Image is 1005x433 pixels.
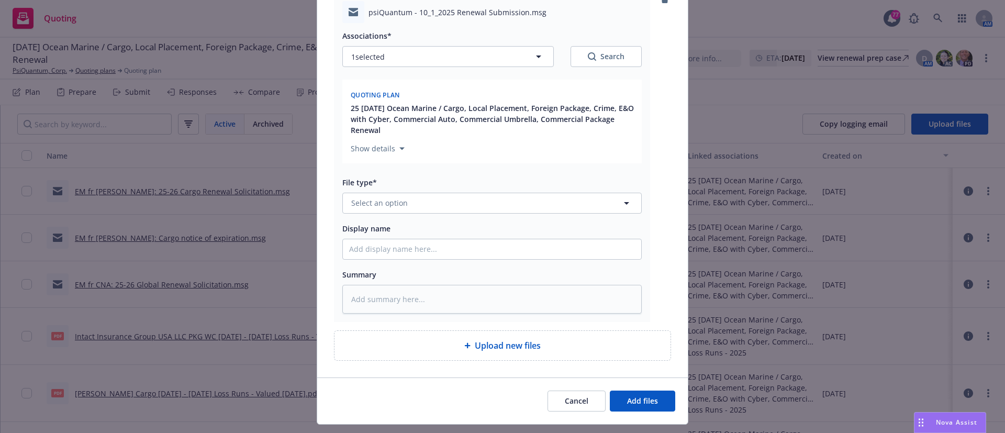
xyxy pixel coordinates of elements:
[343,239,641,259] input: Add display name here...
[914,412,986,433] button: Nova Assist
[342,46,554,67] button: 1selected
[368,7,546,18] span: psiQuantum - 10_1_2025 Renewal Submission.msg
[334,330,671,361] div: Upload new files
[342,193,642,214] button: Select an option
[627,396,658,406] span: Add files
[588,52,596,61] svg: Search
[351,91,400,99] span: Quoting plan
[347,142,409,155] button: Show details
[588,51,624,62] div: Search
[610,391,675,412] button: Add files
[342,31,392,41] span: Associations*
[342,224,390,234] span: Display name
[565,396,588,406] span: Cancel
[548,391,606,412] button: Cancel
[351,197,408,208] span: Select an option
[914,413,928,432] div: Drag to move
[351,103,635,136] button: 25 [DATE] Ocean Marine / Cargo, Local Placement, Foreign Package, Crime, E&O with Cyber, Commerci...
[475,339,541,352] span: Upload new files
[342,177,377,187] span: File type*
[571,46,642,67] button: SearchSearch
[351,51,385,62] span: 1 selected
[342,270,376,280] span: Summary
[936,418,977,427] span: Nova Assist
